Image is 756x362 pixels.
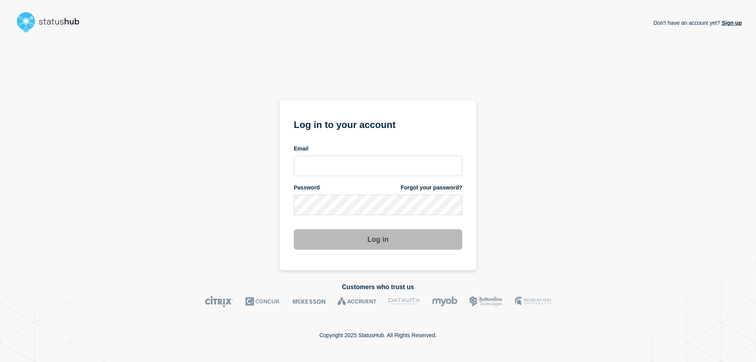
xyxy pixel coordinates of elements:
a: Forgot your password? [401,184,462,191]
img: StatusHub logo [14,9,89,35]
img: McKesson logo [293,296,326,307]
img: DataVita logo [388,296,420,307]
input: email input [294,156,462,176]
img: myob logo [432,296,458,307]
img: Accruent logo [337,296,376,307]
p: Copyright 2025 StatusHub. All Rights Reserved. [319,332,437,338]
span: Password [294,184,320,191]
img: Concur logo [245,296,281,307]
img: Bottomline logo [469,296,503,307]
h2: Customers who trust us [14,284,742,291]
a: Sign up [720,20,742,26]
p: Don't have an account yet? [653,13,742,32]
button: Log in [294,229,462,250]
span: Email [294,145,308,152]
img: Citrix logo [205,296,233,307]
h1: Log in to your account [294,117,462,131]
img: MSU logo [515,296,551,307]
input: password input [294,195,462,215]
